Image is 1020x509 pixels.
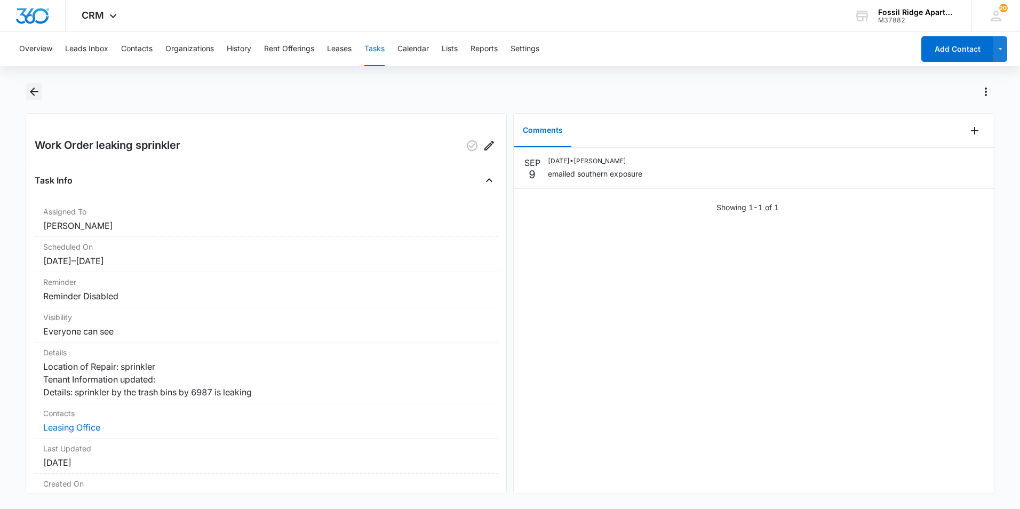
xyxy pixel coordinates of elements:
[35,272,498,307] div: ReminderReminder Disabled
[364,32,385,66] button: Tasks
[35,307,498,343] div: VisibilityEveryone can see
[43,491,489,504] dd: [DATE]
[43,360,489,399] dd: Location of Repair: sprinkler Tenant Information updated: Details: sprinkler by the trash bins by...
[26,83,42,100] button: Back
[548,156,642,166] p: [DATE] • [PERSON_NAME]
[511,32,539,66] button: Settings
[514,114,571,147] button: Comments
[966,122,983,139] button: Add Comment
[35,403,498,439] div: ContactsLeasing Office
[43,422,100,433] a: Leasing Office
[35,237,498,272] div: Scheduled On[DATE]–[DATE]
[397,32,429,66] button: Calendar
[716,202,779,213] p: Showing 1-1 of 1
[471,32,498,66] button: Reports
[35,174,73,187] h4: Task Info
[43,241,489,252] dt: Scheduled On
[442,32,458,66] button: Lists
[35,343,498,403] div: DetailsLocation of Repair: sprinkler Tenant Information updated: Details: sprinkler by the trash ...
[43,478,489,489] dt: Created On
[35,137,180,154] h2: Work Order leaking sprinkler
[65,32,108,66] button: Leads Inbox
[878,8,956,17] div: account name
[227,32,251,66] button: History
[35,202,498,237] div: Assigned To[PERSON_NAME]
[43,456,489,469] dd: [DATE]
[82,10,104,21] span: CRM
[35,474,498,509] div: Created On[DATE]
[165,32,214,66] button: Organizations
[43,347,489,358] dt: Details
[999,4,1008,12] div: notifications count
[264,32,314,66] button: Rent Offerings
[481,137,498,154] button: Edit
[43,206,489,217] dt: Assigned To
[19,32,52,66] button: Overview
[43,312,489,323] dt: Visibility
[43,408,489,419] dt: Contacts
[35,439,498,474] div: Last Updated[DATE]
[529,169,536,180] p: 9
[327,32,352,66] button: Leases
[43,443,489,454] dt: Last Updated
[43,325,489,338] dd: Everyone can see
[43,290,489,303] dd: Reminder Disabled
[999,4,1008,12] span: 202
[878,17,956,24] div: account id
[977,83,994,100] button: Actions
[921,36,993,62] button: Add Contact
[481,172,498,189] button: Close
[524,156,540,169] p: SEP
[43,219,489,232] dd: [PERSON_NAME]
[548,168,642,179] p: emailed southern exposure
[121,32,153,66] button: Contacts
[43,254,489,267] dd: [DATE] – [DATE]
[43,276,489,288] dt: Reminder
